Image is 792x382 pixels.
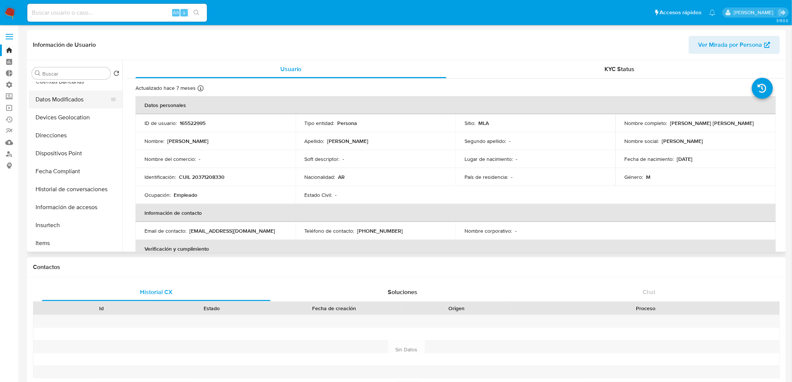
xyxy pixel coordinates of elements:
[734,9,776,16] p: alan.sanchez@mercadolibre.com
[625,156,674,162] p: Fecha de nacimiento :
[33,263,780,271] h1: Contactos
[660,9,702,16] span: Accesos rápidos
[305,120,335,126] p: Tipo entidad :
[29,126,122,144] button: Direcciones
[335,192,337,198] p: -
[27,8,207,18] input: Buscar usuario o caso...
[464,227,512,234] p: Nombre corporativo :
[779,9,786,16] a: Salir
[407,305,506,312] div: Origen
[135,240,776,258] th: Verificación y cumplimiento
[173,9,179,16] span: Alt
[516,156,517,162] p: -
[144,192,171,198] p: Ocupación :
[180,120,205,126] p: 165522995
[662,138,703,144] p: [PERSON_NAME]
[135,96,776,114] th: Datos personales
[305,192,332,198] p: Estado Civil :
[199,156,200,162] p: -
[144,120,177,126] p: ID de usuario :
[357,227,403,234] p: [PHONE_NUMBER]
[33,41,96,49] h1: Información de Usuario
[677,156,693,162] p: [DATE]
[464,174,508,180] p: País de residencia :
[305,174,335,180] p: Nacionalidad :
[29,109,122,126] button: Devices Geolocation
[179,174,225,180] p: CUIL 20371208330
[343,156,344,162] p: -
[388,288,418,296] span: Soluciones
[29,144,122,162] button: Dispositivos Point
[709,9,716,16] a: Notificaciones
[305,138,325,144] p: Apellido :
[646,174,651,180] p: M
[189,7,204,18] button: search-icon
[625,120,667,126] p: Nombre completo :
[35,70,41,76] button: Buscar
[625,138,659,144] p: Nombre social :
[29,234,122,252] button: Items
[517,305,774,312] div: Proceso
[625,174,643,180] p: Género :
[167,138,208,144] p: [PERSON_NAME]
[135,85,196,92] p: Actualizado hace 7 meses
[29,162,122,180] button: Fecha Compliant
[29,180,122,198] button: Historial de conversaciones
[464,138,506,144] p: Segundo apellido :
[272,305,396,312] div: Fecha de creación
[509,138,511,144] p: -
[338,120,357,126] p: Persona
[183,9,185,16] span: s
[42,70,107,77] input: Buscar
[605,65,635,73] span: KYC Status
[670,120,754,126] p: [PERSON_NAME] [PERSON_NAME]
[515,227,517,234] p: -
[689,36,780,54] button: Ver Mirada por Persona
[189,227,275,234] p: [EMAIL_ADDRESS][DOMAIN_NAME]
[144,174,176,180] p: Identificación :
[698,36,762,54] span: Ver Mirada por Persona
[113,70,119,79] button: Volver al orden por defecto
[29,198,122,216] button: Información de accesos
[29,216,122,234] button: Insurtech
[29,91,116,109] button: Datos Modificados
[305,227,354,234] p: Teléfono de contacto :
[464,156,513,162] p: Lugar de nacimiento :
[338,174,345,180] p: AR
[174,192,197,198] p: Empleado
[135,204,776,222] th: Información de contacto
[643,288,656,296] span: Chat
[464,120,475,126] p: Sitio :
[280,65,302,73] span: Usuario
[52,305,151,312] div: Id
[162,305,261,312] div: Estado
[144,138,164,144] p: Nombre :
[305,156,340,162] p: Soft descriptor :
[140,288,173,296] span: Historial CX
[511,174,512,180] p: -
[478,120,489,126] p: MLA
[144,227,186,234] p: Email de contacto :
[144,156,196,162] p: Nombre del comercio :
[328,138,369,144] p: [PERSON_NAME]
